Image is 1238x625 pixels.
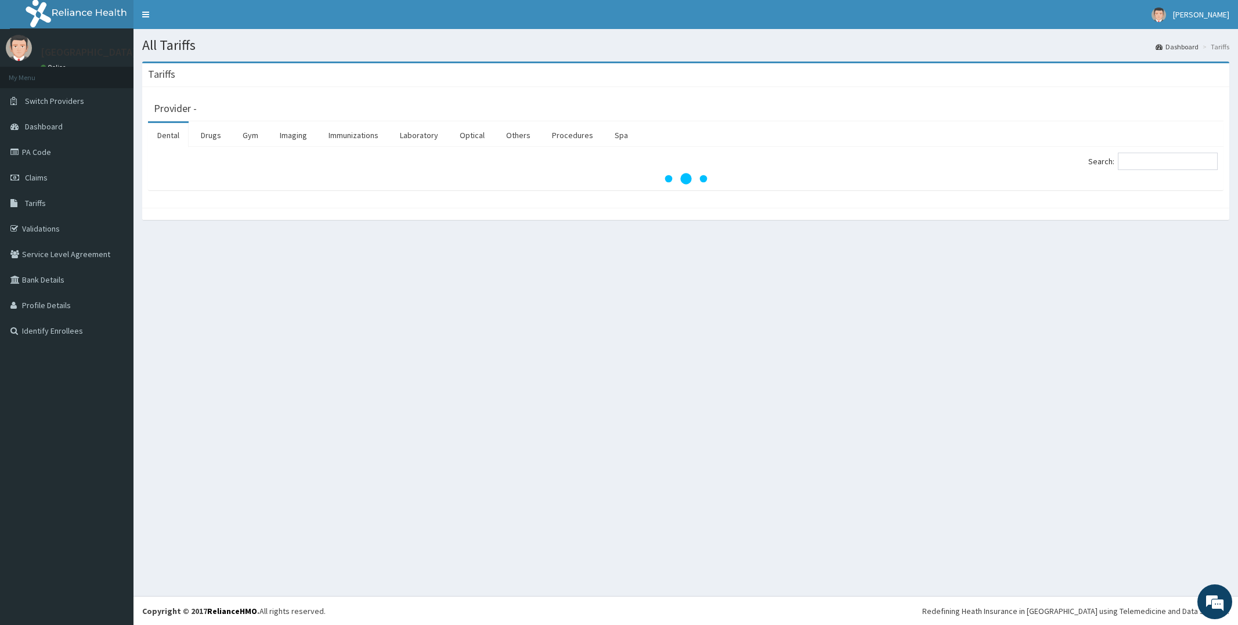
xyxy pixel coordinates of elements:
[270,123,316,147] a: Imaging
[391,123,447,147] a: Laboratory
[1156,42,1199,52] a: Dashboard
[142,38,1229,53] h1: All Tariffs
[450,123,494,147] a: Optical
[41,47,168,57] p: [GEOGRAPHIC_DATA] ABUJA
[25,96,84,106] span: Switch Providers
[25,198,46,208] span: Tariffs
[148,69,175,80] h3: Tariffs
[41,63,68,71] a: Online
[233,123,268,147] a: Gym
[1118,153,1218,170] input: Search:
[922,605,1229,617] div: Redefining Heath Insurance in [GEOGRAPHIC_DATA] using Telemedicine and Data Science!
[1200,42,1229,52] li: Tariffs
[543,123,602,147] a: Procedures
[605,123,637,147] a: Spa
[207,606,257,616] a: RelianceHMO
[319,123,388,147] a: Immunizations
[192,123,230,147] a: Drugs
[1088,153,1218,170] label: Search:
[25,121,63,132] span: Dashboard
[154,103,197,114] h3: Provider -
[148,123,189,147] a: Dental
[663,156,709,202] svg: audio-loading
[497,123,540,147] a: Others
[1152,8,1166,22] img: User Image
[142,606,259,616] strong: Copyright © 2017 .
[1173,9,1229,20] span: [PERSON_NAME]
[6,35,32,61] img: User Image
[25,172,48,183] span: Claims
